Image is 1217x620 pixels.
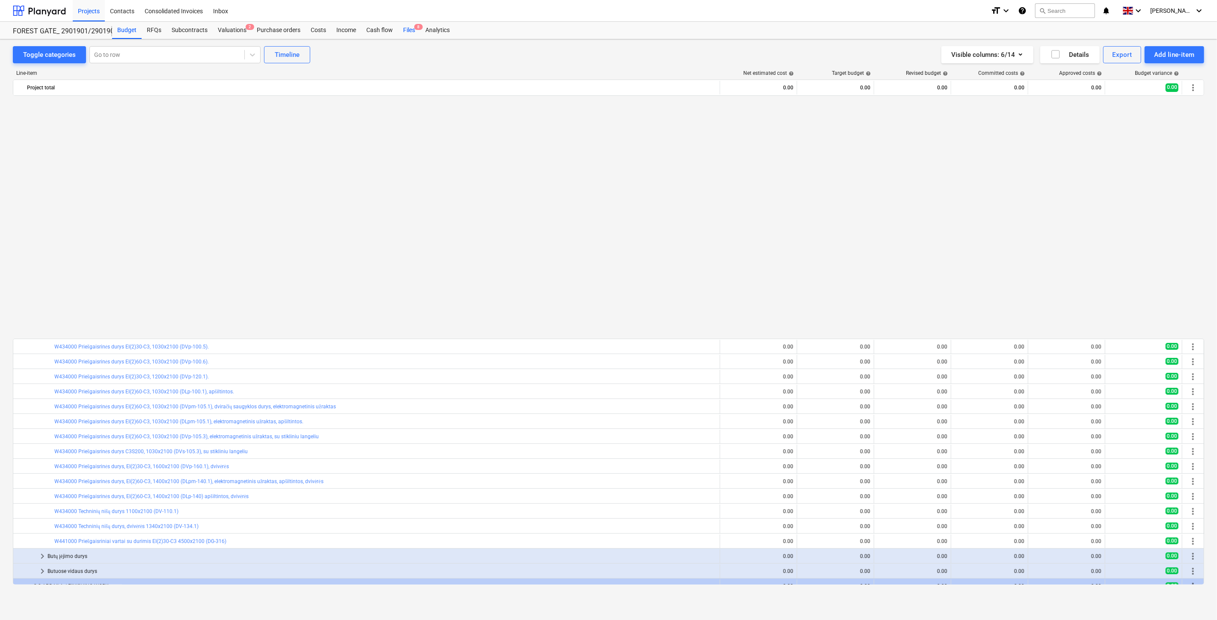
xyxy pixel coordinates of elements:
[955,374,1024,380] div: 0.00
[801,81,870,94] div: 0.00
[47,564,716,578] div: Butuose vidaus durys
[906,70,948,76] div: Revised budget
[724,568,793,574] div: 0.00
[801,374,870,380] div: 0.00
[955,508,1024,514] div: 0.00
[724,508,793,514] div: 0.00
[1103,46,1142,63] button: Export
[801,344,870,350] div: 0.00
[978,70,1025,76] div: Committed costs
[864,71,871,76] span: help
[420,22,455,39] div: Analytics
[331,22,361,39] div: Income
[1166,582,1178,589] span: 0.00
[142,22,166,39] a: RFQs
[955,464,1024,469] div: 0.00
[955,419,1024,425] div: 0.00
[801,404,870,410] div: 0.00
[47,549,716,563] div: Butų įėjimo durys
[1166,478,1178,484] span: 0.00
[724,374,793,380] div: 0.00
[724,493,793,499] div: 0.00
[878,508,947,514] div: 0.00
[1032,523,1101,529] div: 0.00
[37,551,47,561] span: keyboard_arrow_right
[1001,6,1011,16] i: keyboard_arrow_down
[1032,553,1101,559] div: 0.00
[724,523,793,529] div: 0.00
[1032,389,1101,395] div: 0.00
[1133,6,1143,16] i: keyboard_arrow_down
[878,553,947,559] div: 0.00
[213,22,252,39] a: Valuations2
[1032,538,1101,544] div: 0.00
[1166,537,1178,544] span: 0.00
[832,70,871,76] div: Target budget
[1166,552,1178,559] span: 0.00
[54,404,336,410] a: W434000 Priešgaisrinės durys EI(2)60-C3, 1030x2100 (DVpm-105.1), dviračių saugyklos durys, elektr...
[213,22,252,39] div: Valuations
[166,22,213,39] a: Subcontracts
[878,568,947,574] div: 0.00
[955,568,1024,574] div: 0.00
[1166,418,1178,425] span: 0.00
[955,344,1024,350] div: 0.00
[1032,568,1101,574] div: 0.00
[361,22,398,39] div: Cash flow
[801,538,870,544] div: 0.00
[1188,402,1198,412] span: More actions
[878,344,947,350] div: 0.00
[13,27,102,36] div: FOREST GATE_ 2901901/2901902/2901903
[112,22,142,39] a: Budget
[955,434,1024,440] div: 0.00
[1035,3,1095,18] button: Search
[991,6,1001,16] i: format_size
[801,493,870,499] div: 0.00
[801,464,870,469] div: 0.00
[878,464,947,469] div: 0.00
[801,478,870,484] div: 0.00
[878,493,947,499] div: 0.00
[54,434,319,440] a: W434000 Priešgaisrinės durys EI(2)60-C3, 1030x2100 (DVp-105.3), elektromagnetinis užraktas, su st...
[27,81,716,94] div: Project total
[54,374,209,380] a: W434000 Priešgaisrinės durys EI(2)30-C3, 1200x2100 (DVp-120.1).
[1145,46,1204,63] button: Add line-item
[1040,46,1100,63] button: Details
[955,583,1024,589] div: 0.00
[1174,579,1217,620] iframe: Chat Widget
[1188,551,1198,561] span: More actions
[1135,70,1179,76] div: Budget variance
[1032,464,1101,469] div: 0.00
[801,389,870,395] div: 0.00
[724,449,793,455] div: 0.00
[878,478,947,484] div: 0.00
[724,81,793,94] div: 0.00
[34,579,716,593] div: 3.8 APDAILA / FINISHING WORK
[941,46,1033,63] button: Visible columns:6/14
[13,70,721,76] div: Line-item
[54,344,209,350] a: W434000 Priešgaisrinės durys EI(2)30-C3, 1030x2100 (DVp-100.5).
[264,46,310,63] button: Timeline
[1172,71,1179,76] span: help
[955,553,1024,559] div: 0.00
[724,434,793,440] div: 0.00
[54,523,199,529] a: W434000 Techninių nišų durys, dvivėrės 1340x2100 (DV-134.1)
[878,449,947,455] div: 0.00
[306,22,331,39] div: Costs
[801,523,870,529] div: 0.00
[1188,566,1198,576] span: More actions
[1032,449,1101,455] div: 0.00
[13,46,86,63] button: Toggle categories
[1166,493,1178,499] span: 0.00
[275,49,300,60] div: Timeline
[1032,434,1101,440] div: 0.00
[1166,373,1178,380] span: 0.00
[1188,536,1198,546] span: More actions
[1032,374,1101,380] div: 0.00
[878,389,947,395] div: 0.00
[801,568,870,574] div: 0.00
[1032,359,1101,365] div: 0.00
[724,359,793,365] div: 0.00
